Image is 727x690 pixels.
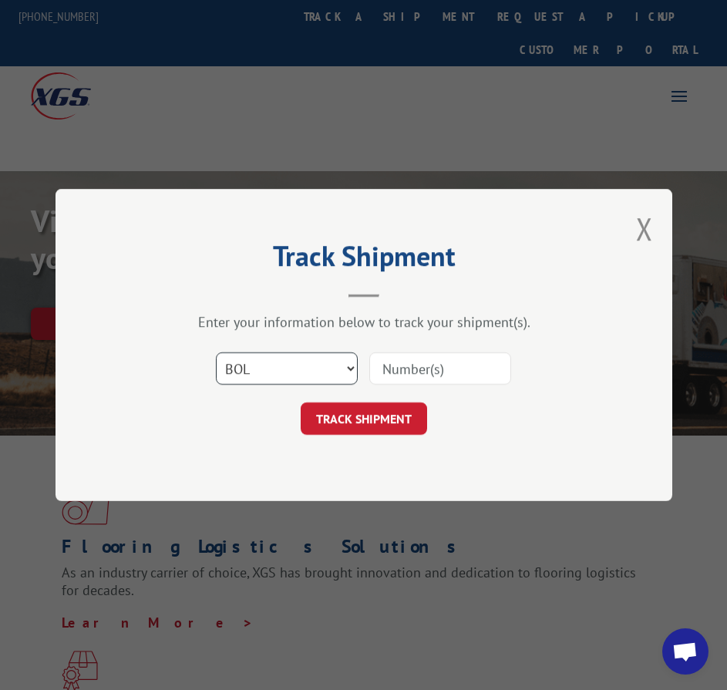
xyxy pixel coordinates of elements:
div: Enter your information below to track your shipment(s). [133,313,595,331]
input: Number(s) [369,352,511,385]
button: TRACK SHIPMENT [301,402,427,435]
button: Close modal [636,208,653,249]
h2: Track Shipment [133,245,595,274]
div: Ouvrir le chat [662,628,708,675]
